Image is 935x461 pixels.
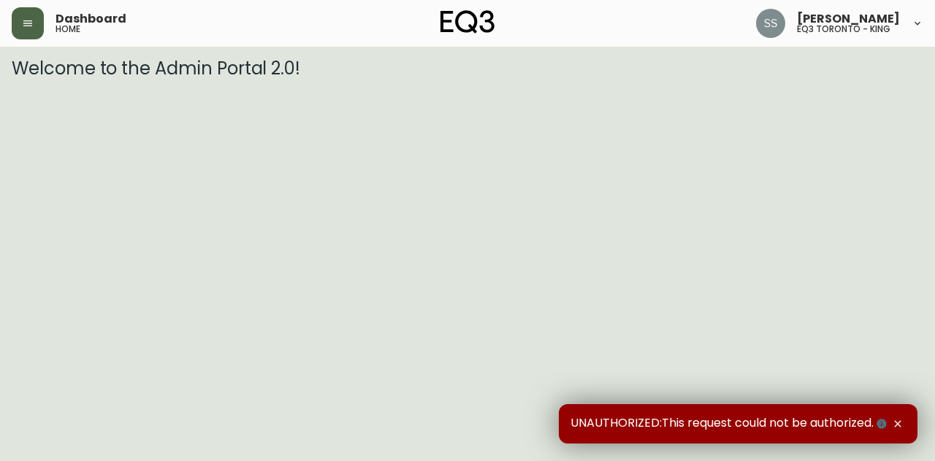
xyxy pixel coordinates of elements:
h5: home [56,25,80,34]
span: UNAUTHORIZED:This request could not be authorized. [570,416,890,432]
span: Dashboard [56,13,126,25]
img: logo [440,10,495,34]
img: f1b6f2cda6f3b51f95337c5892ce6799 [756,9,785,38]
span: [PERSON_NAME] [797,13,900,25]
h3: Welcome to the Admin Portal 2.0! [12,58,923,79]
h5: eq3 toronto - king [797,25,890,34]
